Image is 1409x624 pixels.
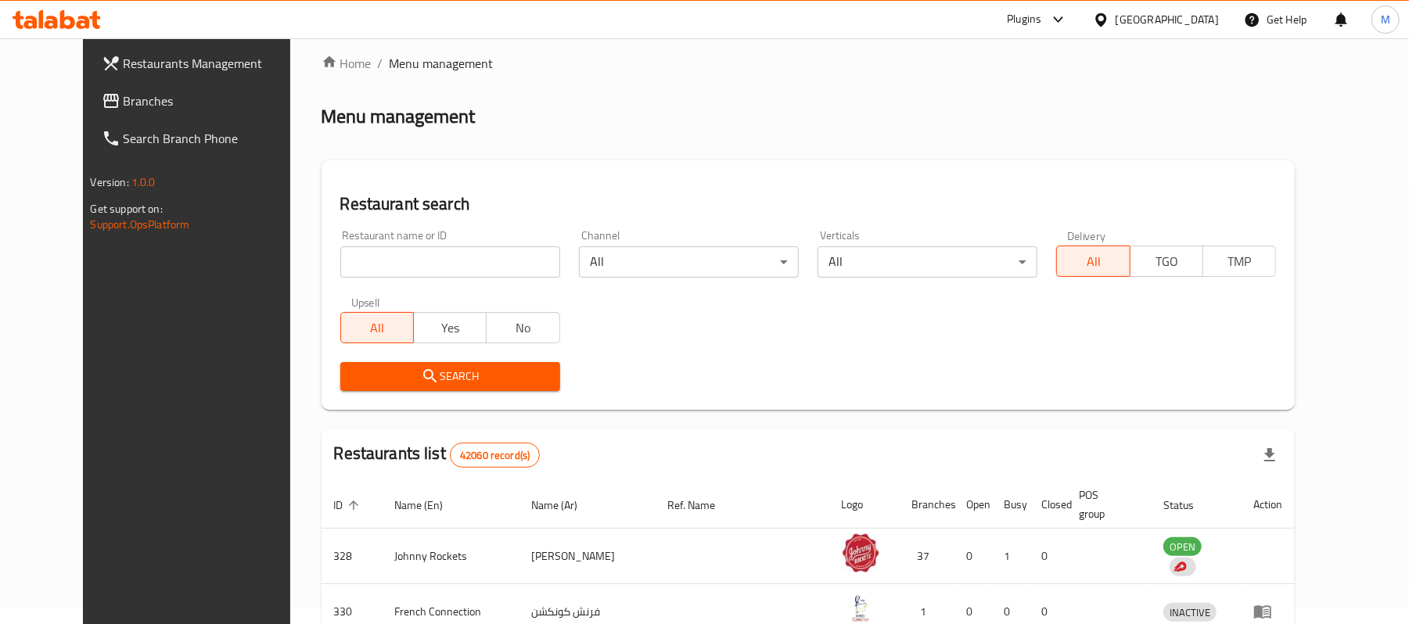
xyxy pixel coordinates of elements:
[390,54,494,73] span: Menu management
[322,104,476,129] h2: Menu management
[1173,560,1187,574] img: delivery hero logo
[1137,250,1197,273] span: TGO
[322,54,1296,73] nav: breadcrumb
[351,296,380,307] label: Upsell
[1163,537,1202,556] div: OPEN
[89,120,318,157] a: Search Branch Phone
[1007,10,1041,29] div: Plugins
[1067,230,1106,241] label: Delivery
[89,82,318,120] a: Branches
[420,317,480,339] span: Yes
[378,54,383,73] li: /
[899,529,954,584] td: 37
[1063,250,1123,273] span: All
[899,481,954,529] th: Branches
[91,199,163,219] span: Get support on:
[413,312,487,343] button: Yes
[131,172,156,192] span: 1.0.0
[1202,246,1276,277] button: TMP
[954,529,991,584] td: 0
[841,533,880,572] img: Johnny Rockets
[991,481,1029,529] th: Busy
[1241,481,1295,529] th: Action
[124,91,306,110] span: Branches
[124,129,306,148] span: Search Branch Phone
[1253,602,1282,621] div: Menu
[1079,486,1132,523] span: POS group
[531,496,598,515] span: Name (Ar)
[383,529,519,584] td: Johnny Rockets
[91,214,190,235] a: Support.OpsPlatform
[322,529,383,584] td: 328
[1170,558,1196,576] div: Indicates that the vendor menu management has been moved to DH Catalog service
[340,362,560,391] button: Search
[667,496,735,515] span: Ref. Name
[818,246,1037,278] div: All
[1210,250,1270,273] span: TMP
[1116,11,1219,28] div: [GEOGRAPHIC_DATA]
[353,367,548,386] span: Search
[89,45,318,82] a: Restaurants Management
[1056,246,1130,277] button: All
[334,496,364,515] span: ID
[486,312,559,343] button: No
[829,481,899,529] th: Logo
[347,317,408,339] span: All
[334,442,541,468] h2: Restaurants list
[493,317,553,339] span: No
[124,54,306,73] span: Restaurants Management
[451,448,539,463] span: 42060 record(s)
[91,172,129,192] span: Version:
[1029,481,1066,529] th: Closed
[1163,538,1202,556] span: OPEN
[340,312,414,343] button: All
[1251,436,1289,474] div: Export file
[1163,604,1217,622] span: INACTIVE
[991,529,1029,584] td: 1
[340,192,1277,216] h2: Restaurant search
[1163,496,1214,515] span: Status
[954,481,991,529] th: Open
[1029,529,1066,584] td: 0
[450,443,540,468] div: Total records count
[579,246,799,278] div: All
[519,529,655,584] td: [PERSON_NAME]
[395,496,464,515] span: Name (En)
[1163,603,1217,622] div: INACTIVE
[1130,246,1203,277] button: TGO
[340,246,560,278] input: Search for restaurant name or ID..
[1381,11,1390,28] span: M
[322,54,372,73] a: Home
